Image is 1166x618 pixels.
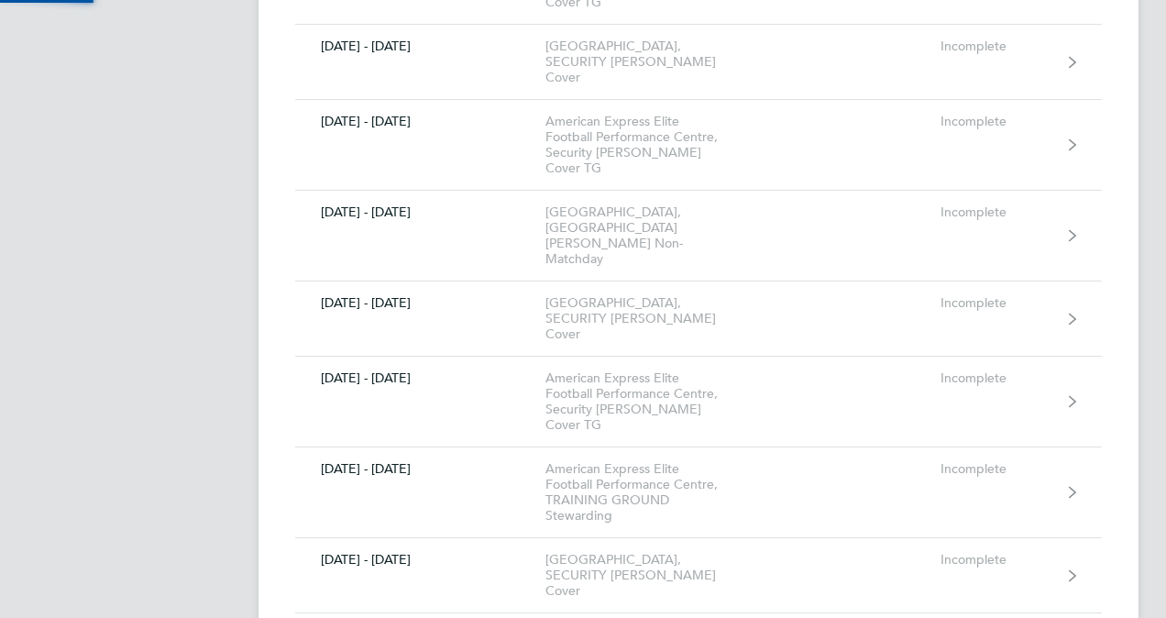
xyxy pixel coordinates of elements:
div: [DATE] - [DATE] [295,114,545,129]
div: [DATE] - [DATE] [295,461,545,477]
div: Incomplete [940,39,1053,54]
div: American Express Elite Football Performance Centre, Security [PERSON_NAME] Cover TG [545,114,755,176]
a: [DATE] - [DATE]American Express Elite Football Performance Centre, Security [PERSON_NAME] Cover T... [295,357,1102,447]
a: [DATE] - [DATE][GEOGRAPHIC_DATA], SECURITY [PERSON_NAME] CoverIncomplete [295,538,1102,613]
a: [DATE] - [DATE]American Express Elite Football Performance Centre, Security [PERSON_NAME] Cover T... [295,100,1102,191]
a: [DATE] - [DATE][GEOGRAPHIC_DATA], SECURITY [PERSON_NAME] CoverIncomplete [295,281,1102,357]
div: Incomplete [940,114,1053,129]
div: Incomplete [940,370,1053,386]
div: [DATE] - [DATE] [295,204,545,220]
a: [DATE] - [DATE][GEOGRAPHIC_DATA], SECURITY [PERSON_NAME] CoverIncomplete [295,25,1102,100]
div: Incomplete [940,204,1053,220]
div: [DATE] - [DATE] [295,295,545,311]
div: [GEOGRAPHIC_DATA], SECURITY [PERSON_NAME] Cover [545,39,755,85]
div: [DATE] - [DATE] [295,370,545,386]
div: Incomplete [940,552,1053,568]
div: [DATE] - [DATE] [295,39,545,54]
div: Incomplete [940,295,1053,311]
a: [DATE] - [DATE][GEOGRAPHIC_DATA], [GEOGRAPHIC_DATA] [PERSON_NAME] Non-MatchdayIncomplete [295,191,1102,281]
div: Incomplete [940,461,1053,477]
div: [GEOGRAPHIC_DATA], SECURITY [PERSON_NAME] Cover [545,552,755,599]
div: American Express Elite Football Performance Centre, TRAINING GROUND Stewarding [545,461,755,524]
a: [DATE] - [DATE]American Express Elite Football Performance Centre, TRAINING GROUND StewardingInco... [295,447,1102,538]
div: American Express Elite Football Performance Centre, Security [PERSON_NAME] Cover TG [545,370,755,433]
div: [GEOGRAPHIC_DATA], [GEOGRAPHIC_DATA] [PERSON_NAME] Non-Matchday [545,204,755,267]
div: [GEOGRAPHIC_DATA], SECURITY [PERSON_NAME] Cover [545,295,755,342]
div: [DATE] - [DATE] [295,552,545,568]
